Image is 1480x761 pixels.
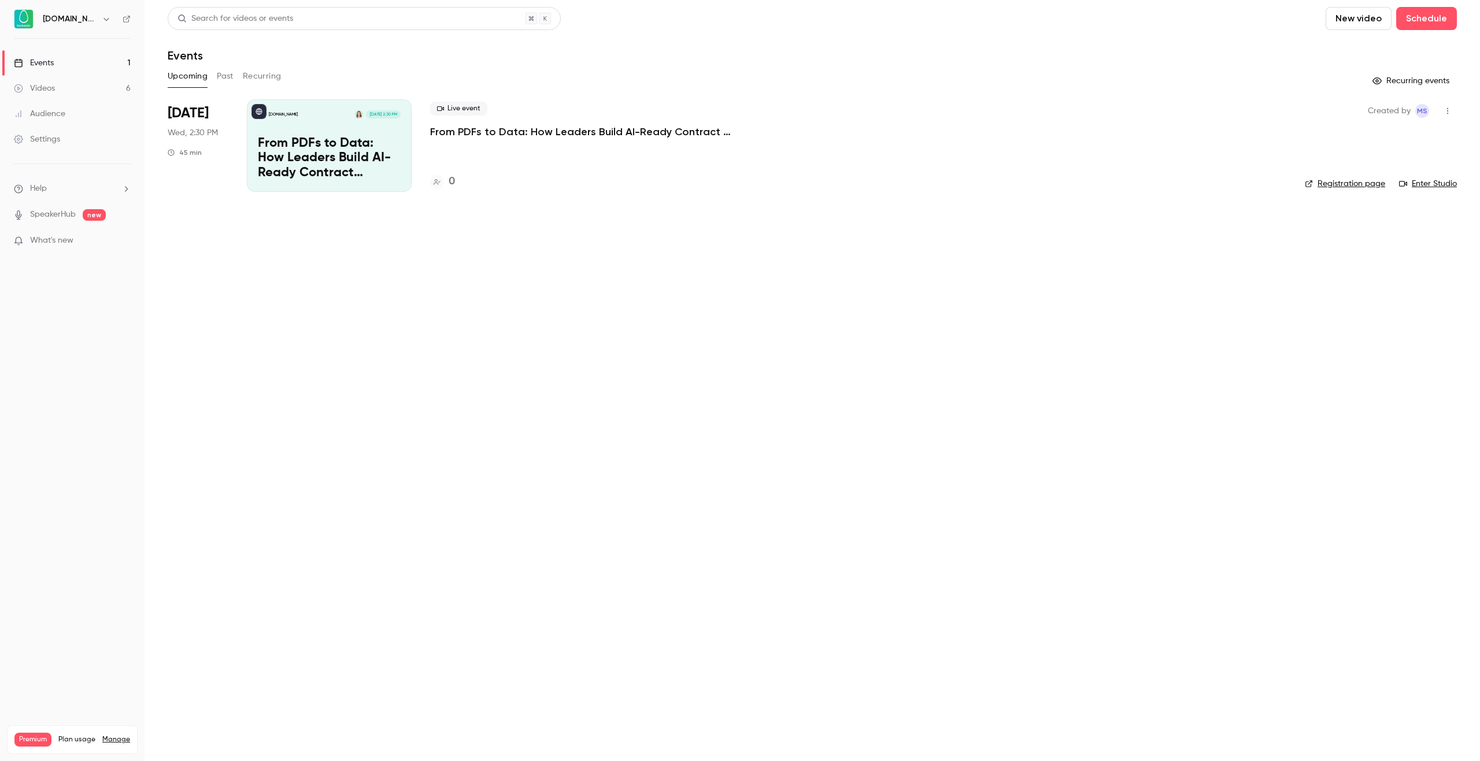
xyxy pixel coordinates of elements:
[177,13,293,25] div: Search for videos or events
[430,125,777,139] a: From PDFs to Data: How Leaders Build AI-Ready Contract Management.
[30,209,76,221] a: SpeakerHub
[1399,178,1457,190] a: Enter Studio
[168,67,208,86] button: Upcoming
[430,174,455,190] a: 0
[14,57,54,69] div: Events
[430,102,487,116] span: Live event
[30,235,73,247] span: What's new
[258,136,401,181] p: From PDFs to Data: How Leaders Build AI-Ready Contract Management.
[117,236,131,246] iframe: Noticeable Trigger
[449,174,455,190] h4: 0
[58,735,95,744] span: Plan usage
[1417,104,1427,118] span: MS
[14,10,33,28] img: Avokaado.io
[366,110,400,118] span: [DATE] 2:30 PM
[14,108,65,120] div: Audience
[168,49,203,62] h1: Events
[14,83,55,94] div: Videos
[14,183,131,195] li: help-dropdown-opener
[1368,104,1411,118] span: Created by
[83,209,106,221] span: new
[247,99,412,192] a: From PDFs to Data: How Leaders Build AI-Ready Contract Management.[DOMAIN_NAME]Mariana Hagström[D...
[1367,72,1457,90] button: Recurring events
[168,104,209,122] span: [DATE]
[269,112,298,117] p: [DOMAIN_NAME]
[1396,7,1457,30] button: Schedule
[217,67,234,86] button: Past
[1305,178,1385,190] a: Registration page
[168,99,228,192] div: Oct 8 Wed, 2:30 PM (Europe/Kiev)
[102,735,130,744] a: Manage
[14,133,60,145] div: Settings
[355,110,363,118] img: Mariana Hagström
[30,183,47,195] span: Help
[1415,104,1429,118] span: Marie Skachko
[1326,7,1392,30] button: New video
[43,13,97,25] h6: [DOMAIN_NAME]
[168,127,218,139] span: Wed, 2:30 PM
[14,733,51,747] span: Premium
[243,67,282,86] button: Recurring
[168,148,202,157] div: 45 min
